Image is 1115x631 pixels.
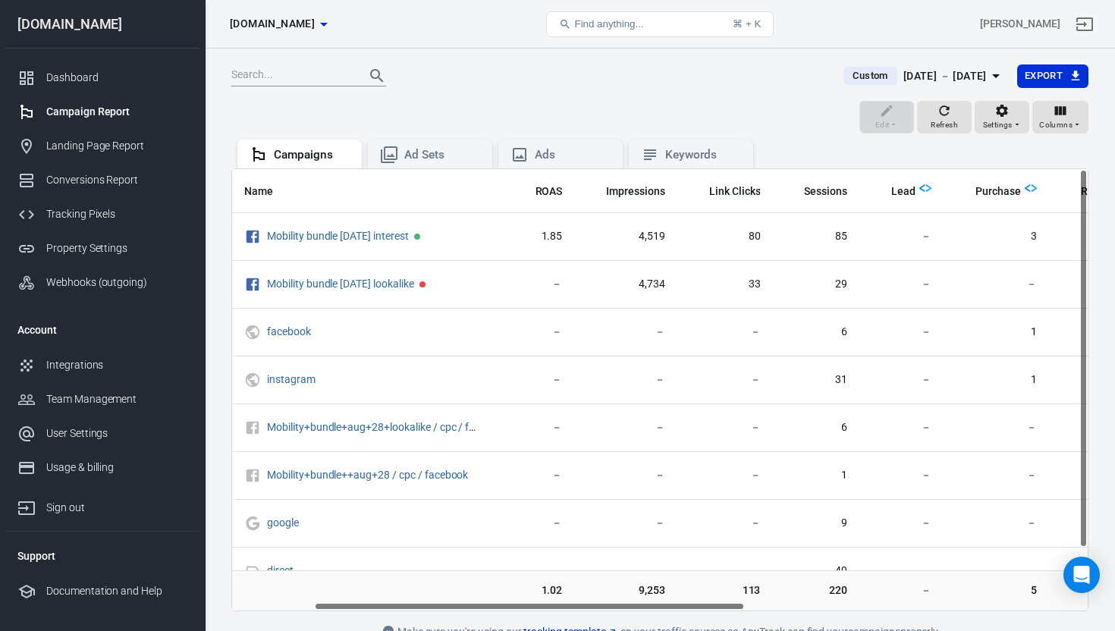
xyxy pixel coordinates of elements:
a: Usage & billing [5,450,199,485]
span: － [956,420,1037,435]
svg: Unknown Facebook [244,419,261,437]
span: Active [414,234,420,240]
span: Link Clicks [709,184,761,199]
div: ⌘ + K [733,18,761,30]
span: 1.02 [516,583,563,598]
span: Lead [872,184,916,199]
div: Dashboard [46,70,187,86]
span: 1.85 [516,229,563,244]
button: Custom[DATE] － [DATE] [831,64,1016,89]
div: Open Intercom Messenger [1063,557,1100,593]
span: Purchase [975,184,1021,199]
span: The number of clicks on links within the ad that led to advertiser-specified destinations [709,182,761,200]
span: 220 [784,583,847,598]
svg: Facebook Ads [244,275,261,294]
span: 1 [784,468,847,483]
span: － [956,277,1037,292]
span: － [872,516,931,531]
a: Mobility bundle [DATE] lookalike [267,278,414,290]
button: Refresh [917,101,972,134]
span: － [516,372,563,388]
span: － [586,325,665,340]
span: Columns [1039,118,1073,132]
span: 49 [784,564,847,579]
span: － [586,372,665,388]
a: Team Management [5,382,199,416]
span: 4,519 [586,229,665,244]
span: － [516,516,563,531]
li: Account [5,312,199,348]
span: 6 [784,325,847,340]
span: Refresh [931,118,958,132]
svg: Unknown Facebook [244,466,261,485]
svg: Google [244,514,261,532]
div: [DOMAIN_NAME] [5,17,199,31]
span: Mobility+bundle++aug+28 / cpc / facebook [267,469,470,480]
span: Custom [846,68,894,83]
span: 31 [784,372,847,388]
input: Search... [231,66,353,86]
span: Mobility bundle aug 28 lookalike [267,278,416,289]
span: － [872,372,931,388]
span: thrivecart.com [230,14,315,33]
span: Find anything... [574,18,643,30]
a: Tracking Pixels [5,197,199,231]
span: － [689,564,761,579]
span: Impressions [606,184,665,199]
span: － [689,372,761,388]
span: 33 [689,277,761,292]
span: － [689,420,761,435]
div: Usage & billing [46,460,187,476]
div: User Settings [46,425,187,441]
div: scrollable content [232,169,1088,611]
a: Conversions Report [5,163,199,197]
div: Property Settings [46,240,187,256]
span: Name [244,184,293,199]
img: Logo [919,182,931,194]
svg: UTM & Web Traffic [244,371,261,389]
span: － [872,229,931,244]
span: 3 [956,229,1037,244]
span: － [516,277,563,292]
span: 1 [956,325,1037,340]
span: Sessions [804,184,847,199]
span: － [872,277,931,292]
a: User Settings [5,416,199,450]
a: Integrations [5,348,199,382]
span: － [516,325,563,340]
span: － [872,420,931,435]
div: Ad Sets [404,147,480,163]
span: 9,253 [586,583,665,598]
span: － [872,564,931,579]
span: Paused [419,281,426,287]
span: google [267,517,301,528]
a: Webhooks (outgoing) [5,265,199,300]
span: direct [267,565,296,576]
span: 9 [784,516,847,531]
li: Support [5,538,199,574]
span: － [956,468,1037,483]
span: － [689,325,761,340]
span: － [586,468,665,483]
span: － [516,420,563,435]
span: － [586,564,665,579]
button: Find anything...⌘ + K [546,11,774,37]
span: － [872,468,931,483]
span: 5 [956,583,1037,598]
div: Account id: Ghki4vdQ [980,16,1060,32]
span: － [956,564,1037,579]
a: Landing Page Report [5,129,199,163]
div: Conversions Report [46,172,187,188]
span: － [956,516,1037,531]
div: Team Management [46,391,187,407]
span: The number of clicks on links within the ad that led to advertiser-specified destinations [689,182,761,200]
button: Columns [1032,101,1088,134]
button: Settings [975,101,1029,134]
span: The number of times your ads were on screen. [586,182,665,200]
div: Integrations [46,357,187,373]
span: 1 [956,372,1037,388]
span: － [872,583,931,598]
span: 80 [689,229,761,244]
div: Ads [535,147,611,163]
a: Dashboard [5,61,199,95]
